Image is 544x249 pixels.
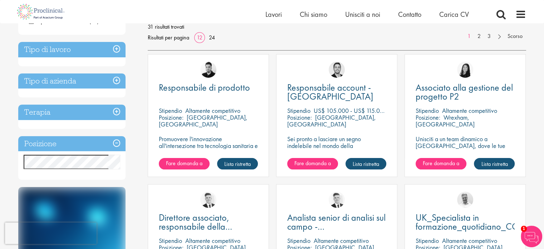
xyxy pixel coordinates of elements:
font: Fare domanda a [166,159,202,167]
a: Scorso [504,32,526,40]
font: 31 risultati trovati [148,23,184,30]
a: 3 [484,32,494,40]
font: Tipo di azienda [24,76,76,86]
a: Fare domanda a [287,158,338,169]
font: Fare domanda a [423,159,459,167]
img: Ciao Joshua [457,192,473,208]
a: 12 [194,34,205,41]
font: Stipendio [159,236,182,245]
div: Terapia [18,105,126,120]
a: Chi siamo [300,10,327,19]
a: Direttore associato, responsabile della formazione commerciale [159,213,258,231]
a: Lista ristretta [345,158,386,169]
a: 1 [464,32,474,40]
a: UK_Specialista in formazione_quotidiano_CO [416,213,515,231]
img: Nicolas Daniel [329,192,345,208]
font: Stipendio [416,236,439,245]
font: Altamente competitivo [185,236,240,245]
img: Anderson Maldonado [200,62,216,78]
font: Direttore associato, responsabile della formazione commerciale [159,211,249,241]
font: Wrexham, [GEOGRAPHIC_DATA] [416,113,475,128]
img: Nicolas Daniel [200,192,216,208]
img: Chatbot [521,226,542,247]
font: 2 [477,32,481,40]
img: Parker Jensen [329,62,345,78]
a: Analista senior di analisi sul campo - [GEOGRAPHIC_DATA] e [GEOGRAPHIC_DATA] [287,213,386,231]
font: Altamente competitivo [185,106,240,115]
a: Unisciti a noi [345,10,380,19]
font: 1 [523,226,525,231]
font: [GEOGRAPHIC_DATA], [GEOGRAPHIC_DATA] [287,113,376,128]
font: UK_Specialista in formazione_quotidiano_CO [416,211,519,233]
a: 24 [206,34,217,41]
font: [GEOGRAPHIC_DATA], [GEOGRAPHIC_DATA] [159,113,248,128]
font: Altamente competitivo [442,236,497,245]
font: Posizione [24,139,57,148]
font: Tipo di lavoro [24,44,71,54]
font: Lista ristretta [481,160,508,168]
a: Lavori [265,10,282,19]
a: Lista ristretta [474,158,515,169]
font: 1 [467,32,471,40]
a: Responsabile account - [GEOGRAPHIC_DATA] [287,83,386,101]
font: Fare domanda a [294,159,331,167]
font: Stipendio [287,236,310,245]
font: Associato alla gestione del progetto P2 [416,81,513,102]
font: Posizione: [287,113,312,121]
font: Stipendio [416,106,439,115]
font: Risultati per pagina [148,34,189,41]
iframe: reCAPTCHA [5,222,97,244]
font: US$ 105.000 - US$ 115.000 all'anno [314,106,408,115]
font: 3 [487,32,491,40]
a: Carica CV [439,10,469,19]
font: Posizione: [416,113,440,121]
font: Scorso [508,32,523,40]
div: Tipo di lavoro [18,42,126,57]
a: Fare domanda a [159,158,210,169]
font: Altamente competitivo [314,236,369,245]
font: Stipendio [159,106,182,115]
a: Responsabile di prodotto [159,83,258,92]
font: Posizione: [159,113,183,121]
font: Altamente competitivo [442,106,497,115]
a: Fare domanda a [416,158,466,169]
font: 24 [209,34,215,41]
font: Responsabile di prodotto [159,81,250,94]
font: Stipendio [287,106,310,115]
font: Lista ristretta [224,160,251,168]
a: Associato alla gestione del progetto P2 [416,83,515,101]
a: Contatto [398,10,421,19]
a: Lista ristretta [217,158,258,169]
font: Responsabile account - [GEOGRAPHIC_DATA] [287,81,373,102]
div: Tipo di azienda [18,73,126,89]
font: Lista ristretta [353,160,379,168]
font: Terapia [24,107,50,117]
a: 2 [474,32,484,40]
img: Numhom Sudsok [457,62,473,78]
